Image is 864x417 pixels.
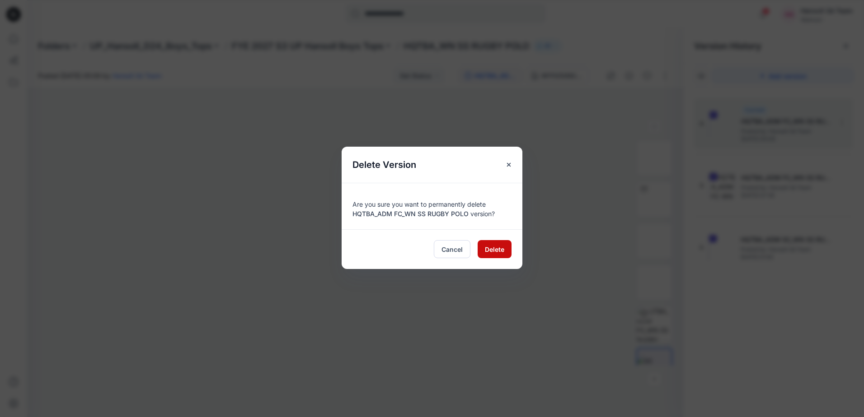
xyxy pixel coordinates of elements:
[342,147,427,183] h5: Delete Version
[485,245,504,254] span: Delete
[352,210,469,218] span: HQTBA_ADM FC_WN SS RUGBY POLO
[478,240,512,258] button: Delete
[501,157,517,173] button: Close
[352,194,512,218] div: Are you sure you want to permanently delete version?
[434,240,470,258] button: Cancel
[441,245,463,254] span: Cancel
